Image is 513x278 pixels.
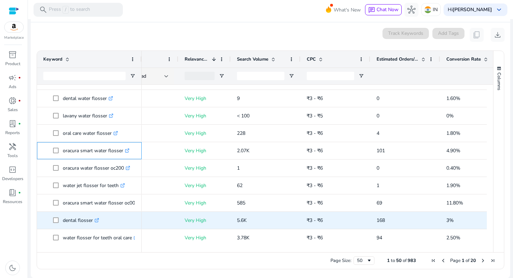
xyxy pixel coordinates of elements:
[5,61,20,67] p: Product
[4,35,24,40] p: Marketplace
[377,6,399,13] span: Chat Now
[185,231,224,245] p: Very High
[63,196,144,210] p: oracura smart water flosser oc001
[495,6,503,14] span: keyboard_arrow_down
[307,95,323,102] span: ₹3 - ₹6
[368,7,375,14] span: chat
[8,165,17,174] span: code_blocks
[480,258,486,263] div: Next Page
[446,182,460,189] span: 1.90%
[377,56,418,62] span: Estimated Orders/Month
[446,95,460,102] span: 1.60%
[8,107,18,113] p: Sales
[63,161,130,175] p: oracura water flosser oc200
[334,4,361,16] span: What's New
[5,22,23,32] img: amazon.svg
[307,113,323,119] span: ₹3 - ₹5
[450,257,461,264] span: Page
[396,257,402,264] span: 50
[185,56,209,62] span: Relevance Score
[391,257,395,264] span: to
[446,130,460,137] span: 1.80%
[39,6,47,14] span: search
[185,178,224,193] p: Very High
[8,74,17,82] span: campaign
[307,72,354,80] input: CPC Filter Input
[357,257,366,264] div: 50
[453,6,492,13] b: [PERSON_NAME]
[446,113,454,119] span: 0%
[440,258,446,263] div: Previous Page
[307,147,323,154] span: ₹3 - ₹6
[307,165,323,171] span: ₹3 - ₹6
[237,56,268,62] span: Search Volume
[433,3,438,16] p: IN
[446,56,481,62] span: Conversion Rate
[377,95,379,102] span: 0
[470,257,476,264] span: 20
[8,96,17,105] span: donut_small
[431,258,436,263] div: First Page
[237,234,250,241] span: 3.78K
[185,213,224,227] p: Very High
[289,73,294,79] button: Open Filter Menu
[63,231,138,245] p: water flosser for teeth oral care
[462,257,464,264] span: 1
[9,84,16,90] p: Ads
[446,147,460,154] span: 4.90%
[377,217,385,224] span: 168
[237,95,240,102] span: 9
[62,6,69,14] span: /
[491,28,505,42] button: download
[237,217,247,224] span: 5.6K
[490,258,496,263] div: Last Page
[18,76,21,79] span: fiber_manual_record
[407,6,416,14] span: hub
[185,126,224,140] p: Very High
[18,99,21,102] span: fiber_manual_record
[63,178,125,193] p: water jet flosser for teeth
[43,72,126,80] input: Keyword Filter Input
[403,257,407,264] span: of
[130,73,135,79] button: Open Filter Menu
[387,257,390,264] span: 1
[237,72,284,80] input: Search Volume Filter Input
[63,109,113,123] p: lavany water flosser
[185,144,224,158] p: Very High
[377,200,382,206] span: 69
[446,200,463,206] span: 11.80%
[237,200,245,206] span: 585
[237,165,240,171] span: 1
[493,31,502,39] span: download
[8,51,17,59] span: inventory_2
[7,153,18,159] p: Tools
[466,257,469,264] span: of
[237,147,250,154] span: 2.07K
[330,257,351,264] div: Page Size:
[8,119,17,128] span: lab_profile
[49,6,90,14] p: Press to search
[63,213,99,227] p: dental flosser
[446,165,460,171] span: 0.40%
[185,109,224,123] p: Very High
[307,200,323,206] span: ₹3 - ₹6
[8,142,17,151] span: handyman
[307,234,323,241] span: ₹3 - ₹6
[18,122,21,125] span: fiber_manual_record
[408,257,416,264] span: 983
[43,56,62,62] span: Keyword
[237,113,250,119] span: < 100
[63,126,118,140] p: oral care water flosser
[3,199,22,205] p: Resources
[377,147,385,154] span: 101
[365,4,402,15] button: chatChat Now
[237,182,243,189] span: 62
[219,73,224,79] button: Open Filter Menu
[8,264,17,272] span: dark_mode
[404,3,418,17] button: hub
[496,72,502,90] span: Columns
[307,182,323,189] span: ₹3 - ₹6
[377,234,382,241] span: 94
[2,176,23,182] p: Developers
[424,6,431,13] img: in.svg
